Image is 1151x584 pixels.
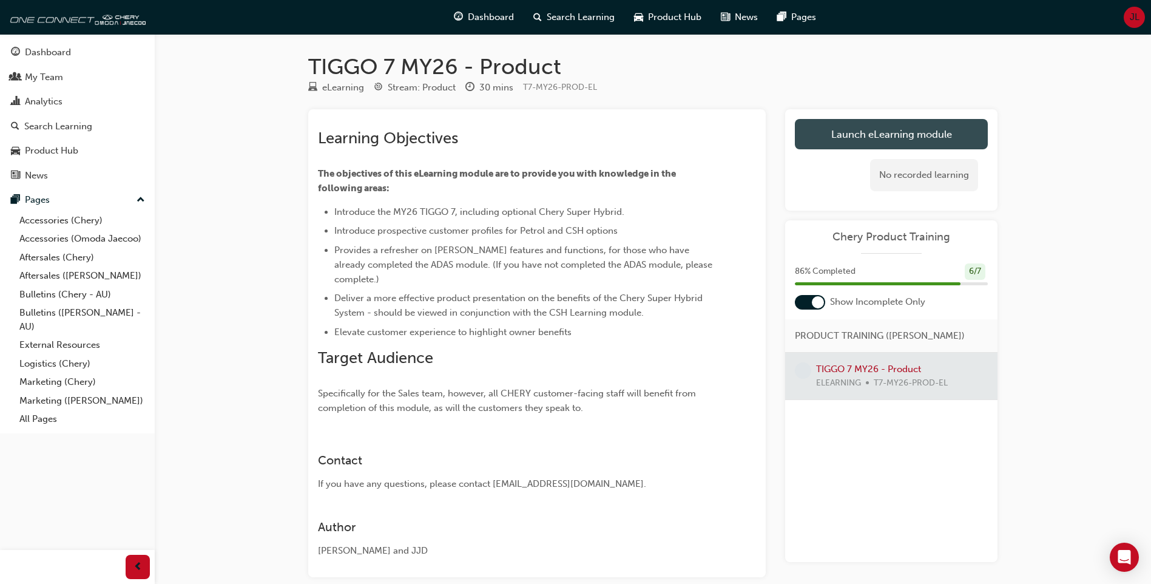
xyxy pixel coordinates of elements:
a: Analytics [5,90,150,113]
div: Type [308,80,364,95]
a: External Resources [15,336,150,355]
span: The objectives of this eLearning module are to provide you with knowledge in the following areas: [318,168,678,194]
span: Elevate customer experience to highlight owner benefits [334,327,572,338]
a: Dashboard [5,41,150,64]
span: target-icon [374,83,383,93]
span: learningRecordVerb_NONE-icon [795,362,811,379]
span: news-icon [721,10,730,25]
span: learningResourceType_ELEARNING-icon [308,83,317,93]
span: Show Incomplete Only [830,295,925,309]
h1: TIGGO 7 MY26 - Product [308,53,997,80]
span: pages-icon [777,10,786,25]
span: guage-icon [11,47,20,58]
a: guage-iconDashboard [444,5,524,30]
span: Specifically for the Sales team, however, all CHERY customer-facing staff will benefit from compl... [318,388,698,413]
button: JL [1124,7,1145,28]
span: Introduce the MY26 TIGGO 7, including optional Chery Super Hybrid. [334,206,624,217]
span: search-icon [533,10,542,25]
h3: Author [318,520,712,534]
span: guage-icon [454,10,463,25]
span: News [735,10,758,24]
span: Search Learning [547,10,615,24]
div: Search Learning [24,120,92,134]
div: News [25,169,48,183]
a: Search Learning [5,115,150,138]
a: search-iconSearch Learning [524,5,624,30]
img: oneconnect [6,5,146,29]
span: Deliver a more effective product presentation on the benefits of the Chery Super Hybrid System - ... [334,293,705,318]
span: chart-icon [11,97,20,107]
span: clock-icon [465,83,474,93]
span: JL [1130,10,1139,24]
a: car-iconProduct Hub [624,5,711,30]
div: No recorded learning [870,159,978,191]
span: search-icon [11,121,19,132]
div: Pages [25,193,50,207]
a: Logistics (Chery) [15,355,150,373]
span: PRODUCT TRAINING ([PERSON_NAME]) [795,329,965,343]
a: Product Hub [5,140,150,162]
span: Dashboard [468,10,514,24]
div: eLearning [322,81,364,95]
span: 86 % Completed [795,265,856,279]
div: 30 mins [479,81,513,95]
a: News [5,165,150,187]
span: prev-icon [133,560,143,575]
a: news-iconNews [711,5,768,30]
button: Pages [5,189,150,211]
a: Launch eLearning module [795,119,988,149]
a: Bulletins (Chery - AU) [15,285,150,304]
span: Introduce prospective customer profiles for Petrol and CSH options [334,225,618,236]
div: Analytics [25,95,62,109]
span: car-icon [634,10,643,25]
span: Product Hub [648,10,701,24]
div: Dashboard [25,46,71,59]
div: [PERSON_NAME] and JJD [318,544,712,558]
button: DashboardMy TeamAnalyticsSearch LearningProduct HubNews [5,39,150,189]
span: people-icon [11,72,20,83]
span: Pages [791,10,816,24]
span: up-icon [137,192,145,208]
div: Duration [465,80,513,95]
div: 6 / 7 [965,263,985,280]
div: Stream: Product [388,81,456,95]
h3: Contact [318,453,712,467]
div: My Team [25,70,63,84]
span: news-icon [11,171,20,182]
span: Target Audience [318,348,433,367]
a: Marketing ([PERSON_NAME]) [15,392,150,410]
a: Aftersales ([PERSON_NAME]) [15,267,150,285]
span: Provides a refresher on [PERSON_NAME] features and functions, for those who have already complete... [334,245,715,285]
span: pages-icon [11,195,20,206]
div: Stream [374,80,456,95]
a: pages-iconPages [768,5,826,30]
a: Aftersales (Chery) [15,248,150,267]
span: car-icon [11,146,20,157]
span: Learning resource code [523,82,597,92]
a: Accessories (Omoda Jaecoo) [15,229,150,248]
a: All Pages [15,410,150,429]
div: If you have any questions, please contact [EMAIL_ADDRESS][DOMAIN_NAME]. [318,477,712,491]
span: Learning Objectives [318,129,458,148]
div: Product Hub [25,144,78,158]
a: Chery Product Training [795,230,988,244]
div: Open Intercom Messenger [1110,543,1139,572]
a: My Team [5,66,150,89]
a: Bulletins ([PERSON_NAME] - AU) [15,304,150,336]
a: Marketing (Chery) [15,373,150,392]
a: Accessories (Chery) [15,211,150,230]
